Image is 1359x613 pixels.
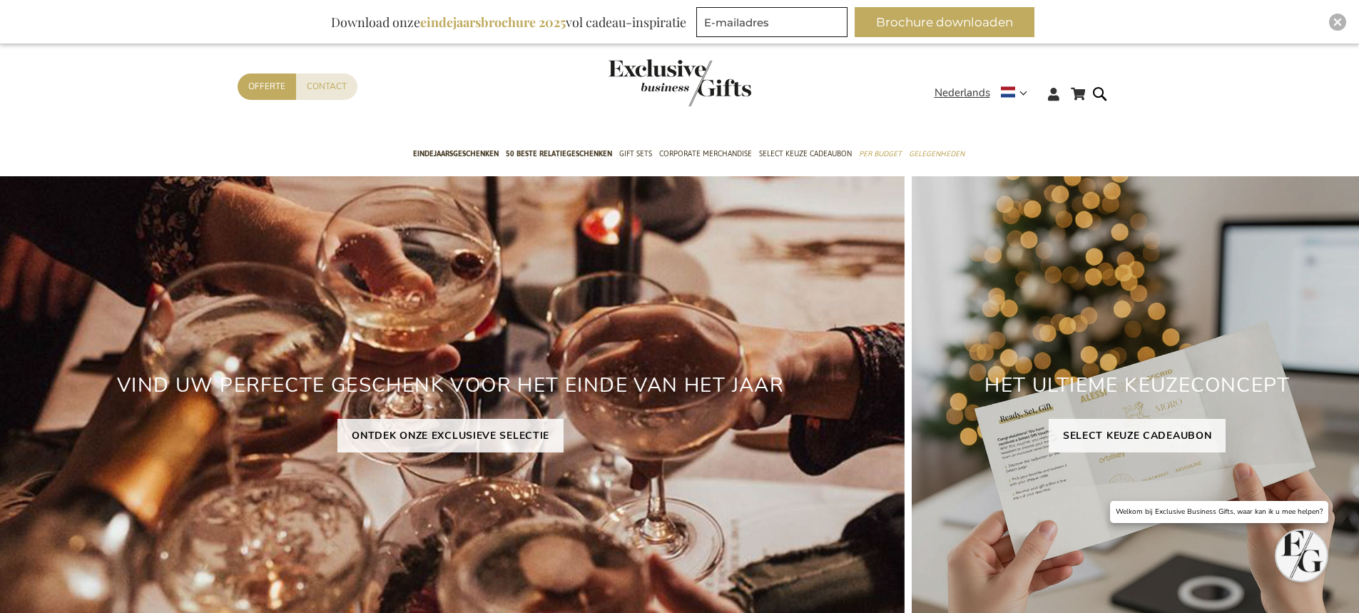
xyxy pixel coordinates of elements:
a: store logo [609,59,680,106]
img: Exclusive Business gifts logo [609,59,751,106]
img: Close [1333,18,1342,26]
span: Corporate Merchandise [659,146,752,161]
span: Select Keuze Cadeaubon [759,146,852,161]
b: eindejaarsbrochure 2025 [420,14,566,31]
a: ONTDEK ONZE EXCLUSIEVE SELECTIE [337,419,564,452]
div: Nederlands [935,85,1037,101]
a: Contact [296,74,357,100]
span: Per Budget [859,146,902,161]
a: Offerte [238,74,296,100]
a: SELECT KEUZE CADEAUBON [1049,419,1226,452]
form: marketing offers and promotions [696,7,852,41]
span: Nederlands [935,85,990,101]
button: Brochure downloaden [855,7,1034,37]
span: 50 beste relatiegeschenken [506,146,612,161]
input: E-mailadres [696,7,848,37]
span: Gelegenheden [909,146,964,161]
div: Close [1329,14,1346,31]
span: Gift Sets [619,146,652,161]
div: Download onze vol cadeau-inspiratie [325,7,693,37]
span: Eindejaarsgeschenken [413,146,499,161]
